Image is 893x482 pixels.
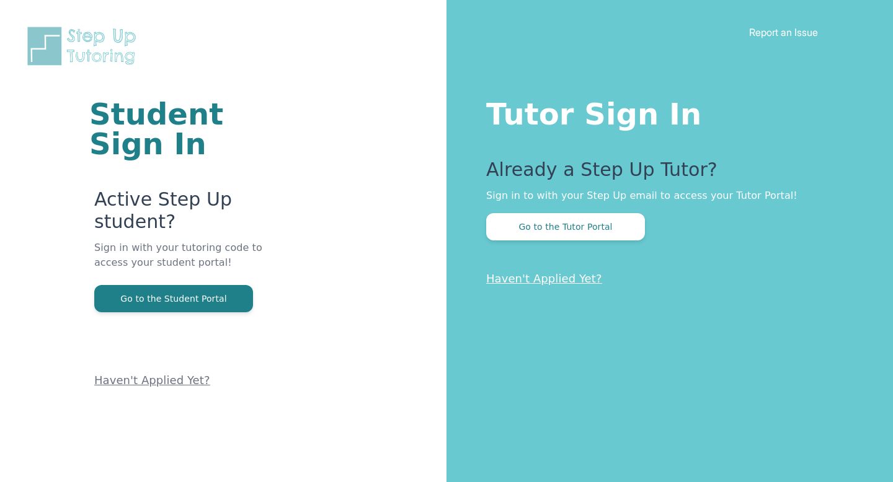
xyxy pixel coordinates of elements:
p: Active Step Up student? [94,188,298,240]
button: Go to the Tutor Portal [486,213,645,240]
a: Go to the Tutor Portal [486,221,645,232]
button: Go to the Student Portal [94,285,253,312]
img: Step Up Tutoring horizontal logo [25,25,144,68]
p: Sign in with your tutoring code to access your student portal! [94,240,298,285]
h1: Student Sign In [89,99,298,159]
a: Go to the Student Portal [94,292,253,304]
a: Haven't Applied Yet? [486,272,602,285]
p: Already a Step Up Tutor? [486,159,843,188]
h1: Tutor Sign In [486,94,843,129]
a: Report an Issue [749,26,818,38]
p: Sign in to with your Step Up email to access your Tutor Portal! [486,188,843,203]
a: Haven't Applied Yet? [94,374,210,387]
